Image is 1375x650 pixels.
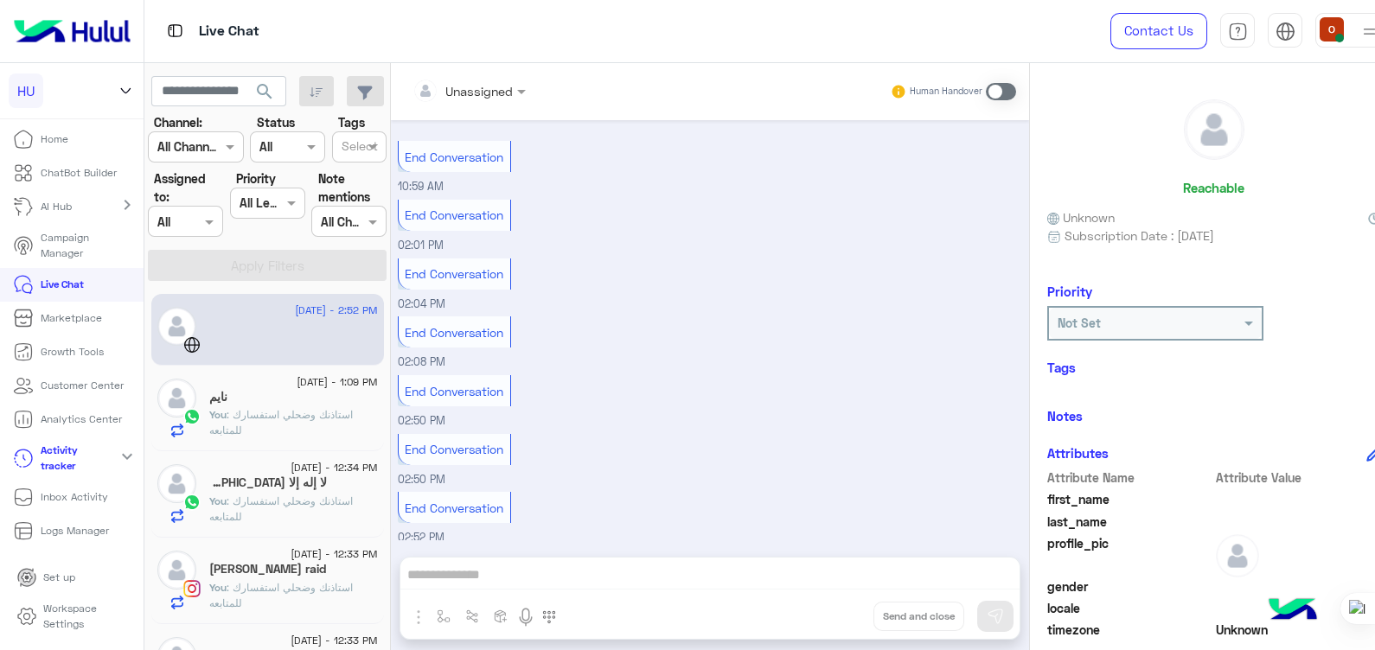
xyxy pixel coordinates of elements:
[295,303,377,318] span: [DATE] - 2:52 PM
[1263,581,1323,641] img: hulul-logo.png
[157,464,196,503] img: defaultAdmin.png
[398,473,445,486] span: 02:50 PM
[1220,13,1255,49] a: tab
[1216,534,1259,577] img: defaultAdmin.png
[339,137,378,159] div: Select
[1047,445,1109,461] h6: Attributes
[1185,100,1244,159] img: defaultAdmin.png
[183,494,201,511] img: WhatsApp
[405,207,503,222] span: End Conversation
[41,230,131,261] p: Campaign Manager
[157,379,196,417] img: defaultAdmin.png
[148,250,387,281] button: Apply Filters
[157,551,196,589] img: defaultAdmin.png
[405,150,503,164] span: End Conversation
[1047,208,1115,226] span: Unknown
[183,408,201,425] img: WhatsApp
[41,378,124,393] p: Customer Center
[1047,468,1212,487] span: Attribute Name
[1047,621,1212,639] span: timezone
[405,500,503,515] span: End Conversation
[1047,490,1212,508] span: first_name
[405,325,503,340] span: End Conversation
[41,523,109,538] p: Logs Manager
[236,169,276,188] label: Priority
[41,131,68,147] p: Home
[1047,577,1212,596] span: gender
[209,562,326,577] h5: Saleh raid
[209,494,353,523] span: استاذنك وضحلي استفسارك للمتابعه
[9,73,43,108] div: HU
[1276,22,1295,41] img: tab
[398,180,444,193] span: 10:59 AM
[254,81,275,102] span: search
[7,13,137,49] img: Logo
[398,239,444,252] span: 02:01 PM
[244,76,286,113] button: search
[3,561,89,595] a: Set up
[209,494,227,507] span: You
[41,489,108,505] p: Inbox Activity
[291,546,377,562] span: [DATE] - 12:33 PM
[183,580,201,597] img: Instagram
[1047,284,1092,299] h6: Priority
[1047,599,1212,617] span: locale
[117,446,137,467] mat-icon: expand_more
[209,408,353,437] span: استاذنك وضحلي استفسارك للمتابعه
[910,85,982,99] small: Human Handover
[297,374,377,390] span: [DATE] - 1:09 PM
[1065,226,1214,245] span: Subscription Date : [DATE]
[1047,408,1083,424] h6: Notes
[405,266,503,281] span: End Conversation
[41,310,102,326] p: Marketplace
[318,169,387,207] label: Note mentions
[157,307,196,346] img: defaultAdmin.png
[398,414,445,427] span: 02:50 PM
[41,411,122,427] p: Analytics Center
[1047,513,1212,531] span: last_name
[398,297,445,310] span: 02:04 PM
[117,194,137,215] mat-icon: chevron_right
[405,442,503,456] span: End Conversation
[154,113,202,131] label: Channel:
[398,355,445,368] span: 02:08 PM
[209,581,227,594] span: You
[41,344,104,360] p: Growth Tools
[1320,17,1344,41] img: userImage
[209,475,327,490] h5: لا إله إلا الله
[41,165,117,181] p: ChatBot Builder
[154,169,223,207] label: Assigned to:
[43,601,127,632] p: Workspace Settings
[338,113,365,131] label: Tags
[291,460,377,475] span: [DATE] - 12:34 PM
[209,581,353,609] span: استاذنك وضحلي استفسارك للمتابعه
[209,408,227,421] span: You
[199,20,259,43] p: Live Chat
[1228,22,1248,41] img: tab
[41,277,84,292] p: Live Chat
[405,384,503,398] span: End Conversation
[1183,180,1244,195] h6: Reachable
[398,531,444,544] span: 02:52 PM
[291,633,377,648] span: [DATE] - 12:33 PM
[209,390,227,405] h5: نايم
[1047,534,1212,574] span: profile_pic
[41,443,91,474] p: Activity tracker
[183,336,201,354] img: WebChat
[41,199,72,214] p: AI Hub
[43,570,75,585] p: Set up
[3,595,141,639] a: Workspace Settings
[1110,13,1207,49] a: Contact Us
[164,20,186,41] img: tab
[873,602,964,631] button: Send and close
[257,113,295,131] label: Status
